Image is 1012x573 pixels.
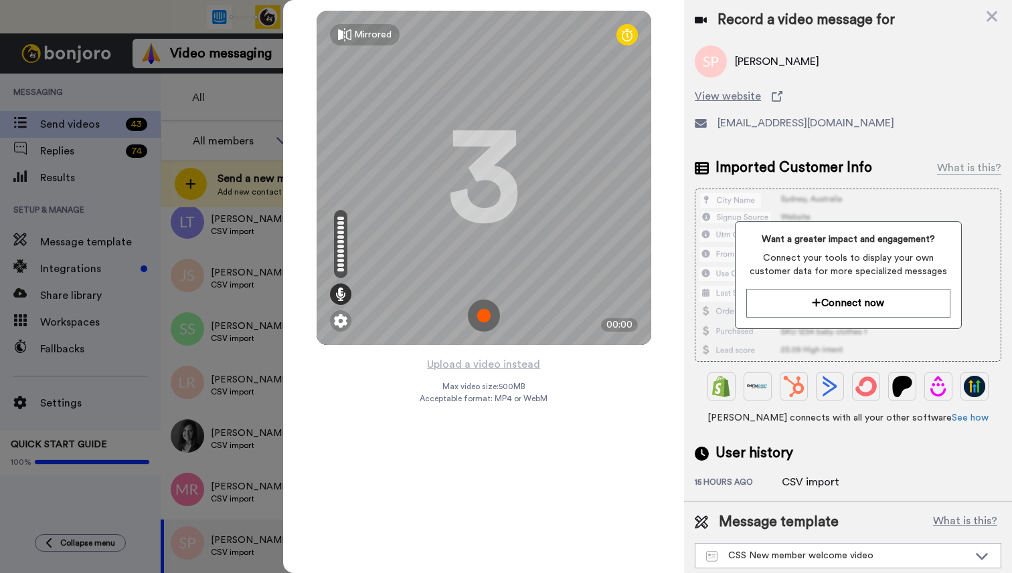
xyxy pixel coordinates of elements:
span: Connect your tools to display your own customer data for more specialized messages [746,251,950,278]
div: 3 [447,128,521,228]
button: Connect now [746,289,950,318]
img: ic_record_start.svg [468,300,500,332]
img: ic_gear.svg [334,314,347,328]
span: [PERSON_NAME] connects with all your other software [695,411,1001,425]
div: What is this? [937,160,1001,176]
span: Message template [719,512,839,532]
span: [EMAIL_ADDRESS][DOMAIN_NAME] [718,115,894,131]
img: GoHighLevel [964,376,985,397]
span: Want a greater impact and engagement? [746,233,950,246]
button: Upload a video instead [423,356,544,373]
img: Shopify [711,376,732,397]
img: Ontraport [747,376,768,397]
button: What is this? [929,512,1001,532]
div: CSS New member welcome video [706,549,968,562]
span: User history [715,443,793,463]
div: CSV import [782,474,849,490]
img: Patreon [892,376,913,397]
span: Imported Customer Info [715,158,872,178]
span: Max video size: 500 MB [442,381,525,392]
img: ConvertKit [855,376,877,397]
img: Drip [928,376,949,397]
a: See how [952,413,989,423]
div: 00:00 [601,318,638,332]
img: ActiveCampaign [819,376,841,397]
span: Acceptable format: MP4 or WebM [420,393,547,404]
div: 15 hours ago [695,477,782,490]
img: Message-temps.svg [706,551,718,562]
img: Hubspot [783,376,805,397]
